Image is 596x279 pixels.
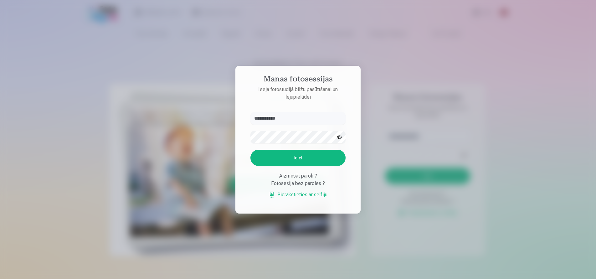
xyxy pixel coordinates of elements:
a: Pierakstieties ar selfiju [269,191,327,199]
button: Ieiet [250,150,346,166]
div: Fotosesija bez paroles ? [250,180,346,187]
p: Ieeja fotostudijā bilžu pasūtīšanai un lejupielādei [244,86,352,101]
div: Aizmirsāt paroli ? [250,172,346,180]
h4: Manas fotosessijas [244,75,352,86]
